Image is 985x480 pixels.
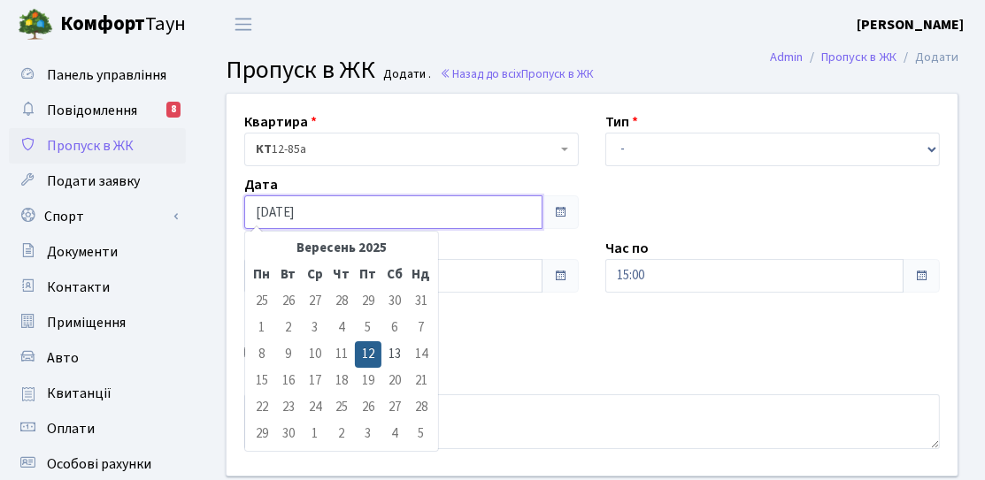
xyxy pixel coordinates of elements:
b: КТ [256,141,272,158]
button: Переключити навігацію [221,10,265,39]
span: Авто [47,348,79,368]
img: logo.png [18,7,53,42]
b: [PERSON_NAME] [857,15,964,34]
a: Квитанції [9,376,186,411]
td: 2 [328,421,355,447]
span: Таун [60,10,186,40]
td: 27 [381,394,408,421]
td: 26 [275,288,302,315]
td: 8 [249,341,275,368]
td: 23 [275,394,302,421]
a: Подати заявку [9,164,186,199]
a: Пропуск в ЖК [821,48,897,66]
b: Комфорт [60,10,145,38]
a: Приміщення [9,305,186,340]
label: Дата [244,174,278,195]
span: Документи [47,242,118,262]
td: 18 [328,368,355,394]
td: 15 [249,368,275,394]
a: Спорт [9,199,186,234]
td: 3 [302,315,328,341]
td: 27 [302,288,328,315]
a: [PERSON_NAME] [857,14,964,35]
td: 30 [275,421,302,447]
th: Чт [328,262,355,288]
td: 22 [249,394,275,421]
a: Admin [770,48,803,66]
label: Квартира [244,111,317,133]
td: 28 [408,394,435,421]
td: 12 [355,341,381,368]
span: Контакти [47,278,110,297]
td: 16 [275,368,302,394]
span: Панель управління [47,65,166,85]
td: 19 [355,368,381,394]
td: 4 [381,421,408,447]
td: 2 [275,315,302,341]
td: 7 [408,315,435,341]
td: 26 [355,394,381,421]
a: Контакти [9,270,186,305]
td: 14 [408,341,435,368]
th: Ср [302,262,328,288]
td: 31 [408,288,435,315]
th: Пн [249,262,275,288]
td: 28 [328,288,355,315]
td: 5 [408,421,435,447]
td: 10 [302,341,328,368]
td: 1 [302,421,328,447]
td: 29 [355,288,381,315]
th: Вт [275,262,302,288]
a: Панель управління [9,57,186,93]
td: 1 [249,315,275,341]
span: <b>КТ</b>&nbsp;&nbsp;&nbsp;&nbsp;12-85а [256,141,557,158]
td: 13 [381,341,408,368]
th: Пт [355,262,381,288]
nav: breadcrumb [743,39,985,76]
td: 17 [302,368,328,394]
a: Оплати [9,411,186,446]
th: Сб [381,262,408,288]
small: Додати . [381,67,432,82]
a: Повідомлення8 [9,93,186,128]
td: 25 [328,394,355,421]
td: 3 [355,421,381,447]
td: 5 [355,315,381,341]
label: Час по [605,238,649,259]
span: Квитанції [47,384,112,403]
span: Приміщення [47,313,126,332]
td: 20 [381,368,408,394]
td: 24 [302,394,328,421]
td: 6 [381,315,408,341]
th: Вересень 2025 [275,235,408,262]
td: 29 [249,421,275,447]
span: <b>КТ</b>&nbsp;&nbsp;&nbsp;&nbsp;12-85а [244,133,579,166]
th: Нд [408,262,435,288]
span: Повідомлення [47,101,137,120]
span: Особові рахунки [47,454,151,474]
a: Документи [9,234,186,270]
td: 9 [275,341,302,368]
a: Пропуск в ЖК [9,128,186,164]
span: Пропуск в ЖК [226,52,375,88]
li: Додати [897,48,958,67]
td: 11 [328,341,355,368]
td: 25 [249,288,275,315]
div: 8 [166,102,181,118]
td: 21 [408,368,435,394]
a: Назад до всіхПропуск в ЖК [440,65,594,82]
label: Тип [605,111,638,133]
span: Пропуск в ЖК [47,136,134,156]
span: Пропуск в ЖК [521,65,594,82]
td: 4 [328,315,355,341]
a: Авто [9,340,186,376]
td: 30 [381,288,408,315]
span: Оплати [47,419,95,438]
span: Подати заявку [47,171,140,191]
